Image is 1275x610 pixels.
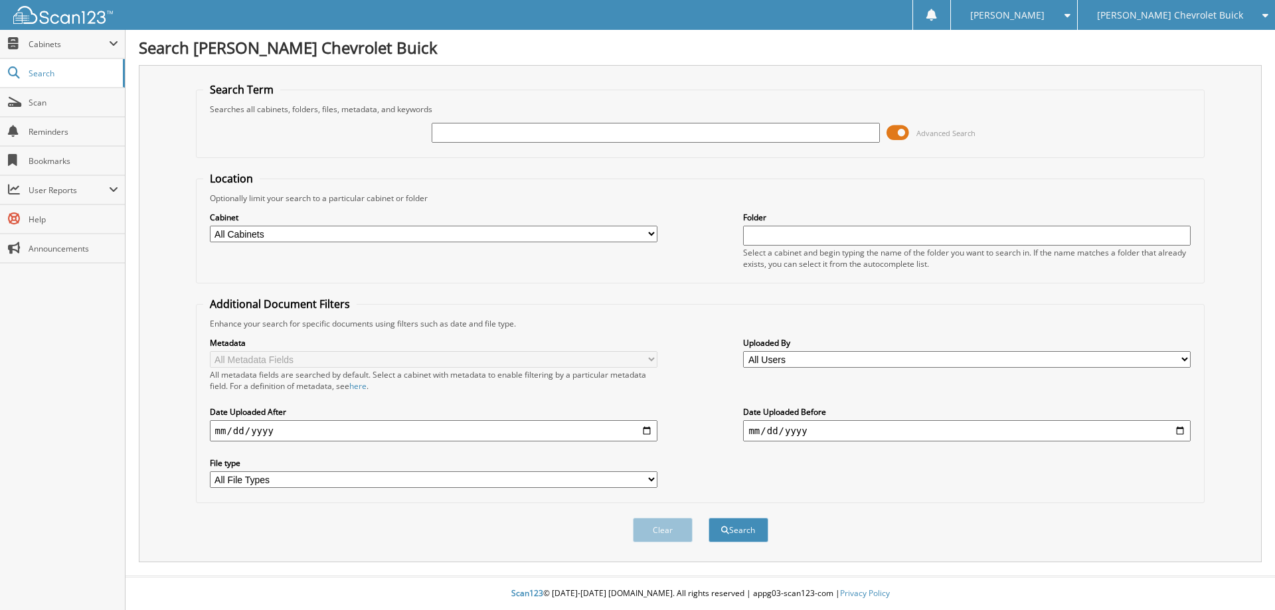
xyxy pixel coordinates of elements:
[210,369,657,392] div: All metadata fields are searched by default. Select a cabinet with metadata to enable filtering b...
[210,212,657,223] label: Cabinet
[709,518,768,542] button: Search
[203,318,1198,329] div: Enhance your search for specific documents using filters such as date and file type.
[743,337,1191,348] label: Uploaded By
[139,37,1262,58] h1: Search [PERSON_NAME] Chevrolet Buick
[210,337,657,348] label: Metadata
[126,577,1275,610] div: © [DATE]-[DATE] [DOMAIN_NAME]. All rights reserved | appg03-scan123-com |
[29,155,118,167] span: Bookmarks
[210,406,657,418] label: Date Uploaded After
[203,82,280,97] legend: Search Term
[29,185,109,196] span: User Reports
[203,104,1198,115] div: Searches all cabinets, folders, files, metadata, and keywords
[210,420,657,441] input: start
[29,97,118,108] span: Scan
[13,6,113,24] img: scan123-logo-white.svg
[29,38,109,50] span: Cabinets
[633,518,693,542] button: Clear
[743,212,1191,223] label: Folder
[29,243,118,254] span: Announcements
[1209,546,1275,610] iframe: Chat Widget
[916,128,976,138] span: Advanced Search
[349,380,367,392] a: here
[210,457,657,469] label: File type
[203,192,1198,204] div: Optionally limit your search to a particular cabinet or folder
[203,171,260,186] legend: Location
[1097,11,1243,19] span: [PERSON_NAME] Chevrolet Buick
[840,587,890,599] a: Privacy Policy
[29,126,118,137] span: Reminders
[29,68,116,79] span: Search
[743,420,1191,441] input: end
[511,587,543,599] span: Scan123
[743,406,1191,418] label: Date Uploaded Before
[29,214,118,225] span: Help
[203,297,357,311] legend: Additional Document Filters
[970,11,1045,19] span: [PERSON_NAME]
[743,247,1191,269] div: Select a cabinet and begin typing the name of the folder you want to search in. If the name match...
